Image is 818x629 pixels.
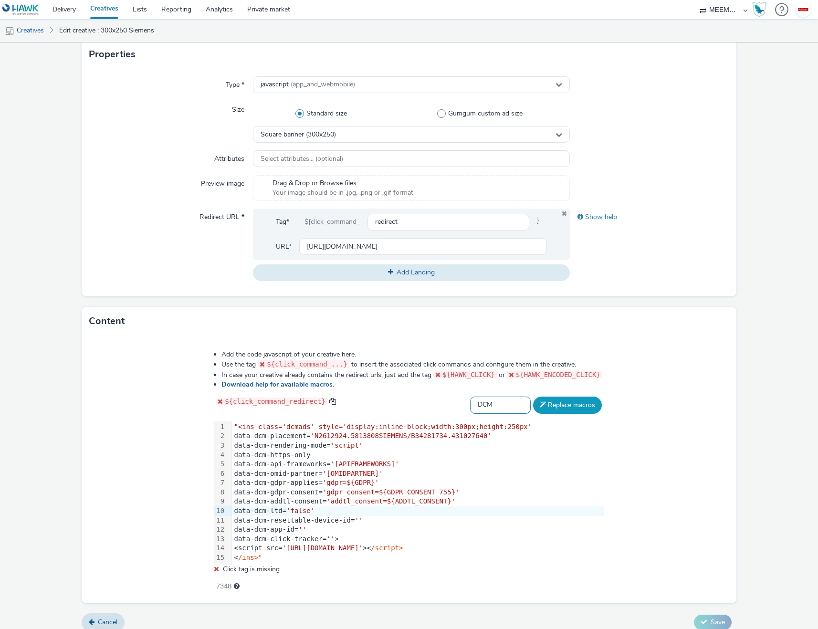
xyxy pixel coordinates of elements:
label: Redirect URL * [196,209,248,222]
div: data-dcm-omid-partner= [231,469,604,479]
span: Select attributes... (optional) [261,155,343,163]
span: Cancel [98,618,117,627]
label: Type * [222,76,248,90]
span: javascript [261,81,355,89]
img: undefined Logo [2,4,39,16]
div: data-dcm-addtl-consent= [231,497,604,506]
div: data-dcm-gdpr-consent= [231,488,604,497]
span: '[APIFRAMEWORKS]' [331,460,399,468]
span: Your image should be in .jpg, .png or .gif format [273,188,413,198]
div: data-dcm-click-tracker= > [231,535,604,544]
img: Tanguy Van Ingelgom [796,2,810,17]
span: '[URL][DOMAIN_NAME]' [283,544,363,552]
div: data-dcm-rendering-mode= [231,441,604,451]
label: Attributes [210,150,248,164]
div: 1 [214,422,226,432]
div: 8 [214,488,226,497]
label: Size [228,101,248,115]
div: 12 [214,525,226,535]
span: Gumgum custom ad size [448,109,523,118]
span: Drag & Drop or Browse files. [273,178,413,188]
a: Hawk Academy [752,2,770,17]
div: 11 [214,516,226,525]
div: data-dcm-ltd= [231,506,604,516]
img: Hawk Academy [752,2,766,17]
span: 'gdpr=${GDPR}' [323,479,379,486]
div: data-dcm-api-frameworks= [231,460,604,469]
label: Preview image [197,175,248,189]
span: '[OMIDPARTNER]' [323,470,383,477]
h3: Properties [89,47,136,62]
button: Replace macros [533,397,602,414]
div: <script src= >< [231,544,604,553]
span: '' [298,525,306,533]
span: Add Landing [397,268,435,277]
li: Use the tag to insert the associated click commands and configure them in the creative. [221,359,604,369]
img: mobile [5,26,14,36]
div: < [231,553,604,563]
span: Standard size [306,109,347,118]
span: 'false' [286,507,315,514]
div: data-dcm-placement= [231,431,604,441]
span: 'script' [331,441,363,449]
span: Click tag is missing [223,565,280,574]
div: 10 [214,506,226,516]
span: ${click_command_...} [267,360,347,368]
button: Add Landing [253,264,570,281]
span: 7348 [216,582,231,591]
span: Save [711,618,725,627]
div: 2 [214,431,226,441]
div: 13 [214,535,226,544]
span: "<ins class='dcmads' style='display:inline-block;width:300px;height:250px' [234,423,532,430]
div: 14 [214,544,226,553]
span: 'gdpr_consent=${GDPR_CONSENT_755}' [323,488,460,496]
div: Show help [570,209,728,226]
span: ${HAWK_CLICK} [442,371,495,378]
div: data-dcm-app-id= [231,525,604,535]
span: } [529,213,547,231]
div: 7 [214,478,226,488]
div: 3 [214,441,226,451]
span: '' [326,535,335,543]
div: Maximum recommended length: 3000 characters. [234,582,240,591]
div: 15 [214,553,226,563]
span: ${click_command_redirect} [225,398,325,405]
span: /ins>" [238,554,262,561]
div: 4 [214,451,226,460]
span: 'addtl_consent=${ADDTL_CONSENT}' [326,497,455,505]
h3: Content [89,314,125,328]
div: data-dcm-resettable-device-id= [231,516,604,525]
span: (app_and_webmobile) [291,80,355,89]
span: Square banner (300x250) [261,131,336,139]
span: ${HAWK_ENCODED_CLICK} [516,371,600,378]
div: ${click_command_ [297,213,367,231]
div: data-dcm-gdpr-applies= [231,478,604,488]
span: /script> [371,544,403,552]
span: 'N2612924.5813808SIEMENS/B34281734.431027640' [311,432,492,440]
div: 6 [214,469,226,479]
li: In case your creative already contains the redirect urls, just add the tag or [221,370,604,380]
li: Add the code javascript of your creative here. [221,350,604,359]
span: copy to clipboard [329,398,336,405]
a: Edit creative : 300x250 Siemens [54,19,159,42]
span: '' [355,516,363,524]
div: data-dcm-https-only [231,451,604,460]
div: 9 [214,497,226,506]
div: 5 [214,460,226,469]
input: url... [299,238,547,255]
a: Download help for available macros. [221,380,338,389]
